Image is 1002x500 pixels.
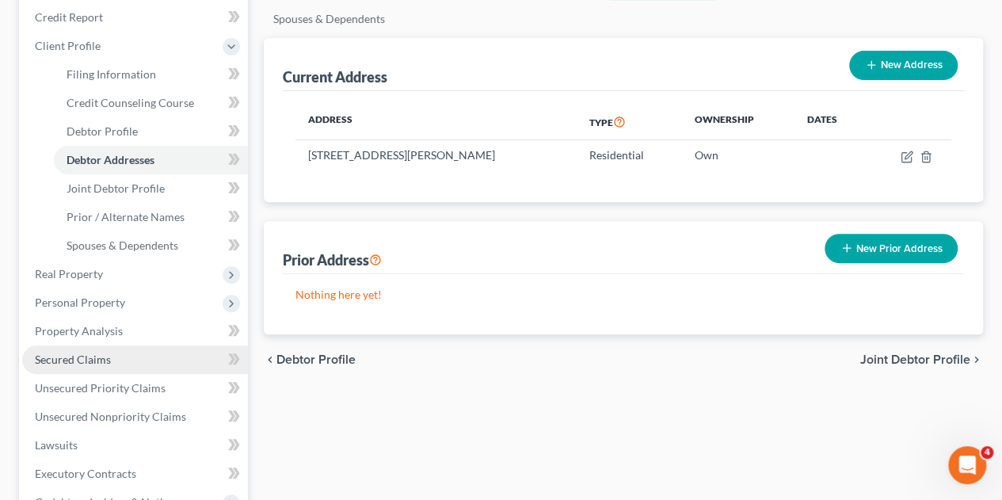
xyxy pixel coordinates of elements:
a: Debtor Profile [54,117,248,146]
span: Credit Counseling Course [67,96,194,109]
th: Address [295,104,576,140]
button: Joint Debtor Profile chevron_right [860,353,983,366]
span: Prior / Alternate Names [67,210,185,223]
span: Credit Report [35,10,103,24]
span: Debtor Profile [276,353,356,366]
span: Spouses & Dependents [67,239,178,252]
button: New Prior Address [825,234,958,263]
span: Lawsuits [35,438,78,452]
span: Personal Property [35,296,125,309]
a: Credit Report [22,3,248,32]
a: Property Analysis [22,317,248,345]
td: Residential [577,140,683,170]
th: Ownership [682,104,794,140]
i: chevron_right [970,353,983,366]
a: Debtor Addresses [54,146,248,174]
td: Own [682,140,794,170]
span: Real Property [35,267,103,281]
button: chevron_left Debtor Profile [264,353,356,366]
a: Executory Contracts [22,460,248,488]
button: New Address [849,51,958,80]
div: Current Address [283,67,387,86]
span: Unsecured Nonpriority Claims [35,410,186,423]
a: Spouses & Dependents [54,231,248,260]
div: Prior Address [283,250,382,269]
th: Type [577,104,683,140]
a: Filing Information [54,60,248,89]
p: Nothing here yet! [295,287,951,303]
a: Credit Counseling Course [54,89,248,117]
a: Lawsuits [22,431,248,460]
span: Property Analysis [35,324,123,338]
span: Secured Claims [35,353,111,366]
span: 4 [981,446,993,459]
iframe: Intercom live chat [948,446,986,484]
i: chevron_left [264,353,276,366]
span: Client Profile [35,39,101,52]
span: Debtor Addresses [67,153,154,166]
span: Joint Debtor Profile [860,353,970,366]
th: Dates [794,104,868,140]
a: Unsecured Nonpriority Claims [22,403,248,431]
span: Unsecured Priority Claims [35,381,166,395]
a: Prior / Alternate Names [54,203,248,231]
td: [STREET_ADDRESS][PERSON_NAME] [295,140,576,170]
span: Debtor Profile [67,124,138,138]
span: Executory Contracts [35,467,136,480]
span: Filing Information [67,67,156,81]
a: Secured Claims [22,345,248,374]
a: Joint Debtor Profile [54,174,248,203]
a: Unsecured Priority Claims [22,374,248,403]
span: Joint Debtor Profile [67,181,165,195]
